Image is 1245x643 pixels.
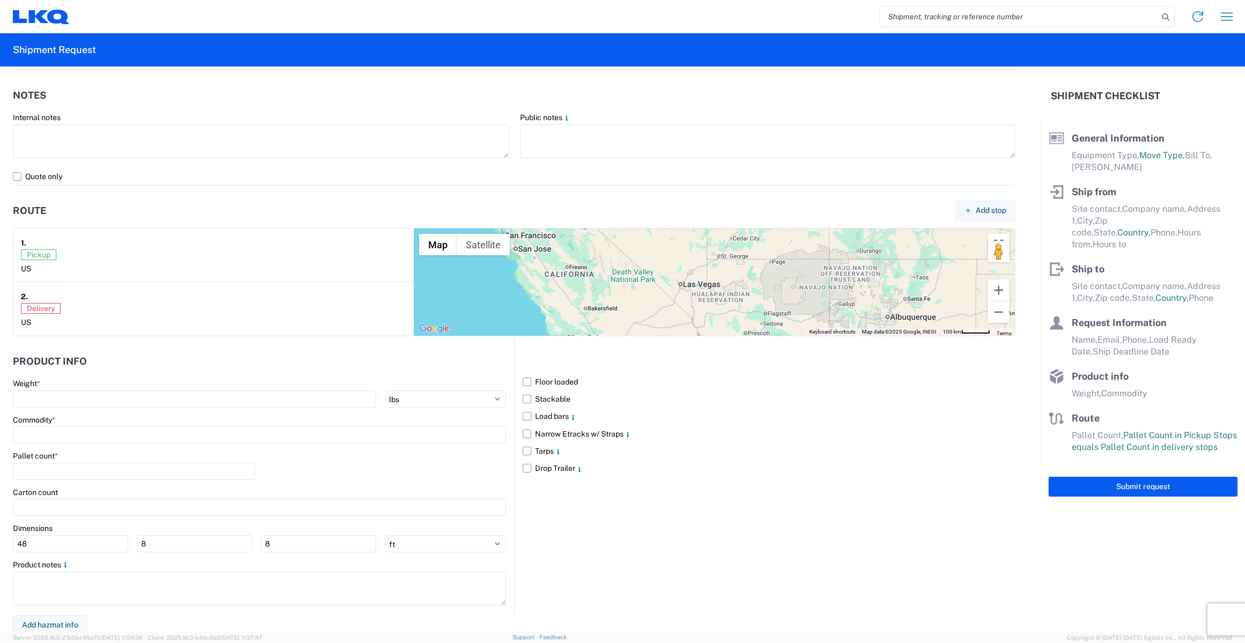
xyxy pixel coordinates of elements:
button: Toggle fullscreen view [988,234,1009,255]
strong: 1. [21,236,26,249]
label: Tarps [523,442,1015,460]
a: Support [512,634,539,640]
h2: Product Info [13,356,87,367]
input: L [13,535,128,552]
span: Phone [1189,293,1213,303]
label: Weight [13,379,40,388]
strong: 2. [21,290,28,303]
button: Keyboard shortcuts [809,328,855,336]
span: Map data ©2025 Google, INEGI [862,329,936,335]
span: Bill To, [1185,150,1212,160]
span: Equipment Type, [1072,150,1139,160]
span: Pallet Count, [1072,430,1123,440]
h2: Shipment Checklist [1051,90,1160,102]
label: Carton count [13,487,58,497]
label: Dimensions [13,523,53,533]
label: Commodity [13,415,55,425]
span: Site contact, [1072,281,1122,291]
span: Weight, [1072,388,1101,398]
h2: Notes [13,90,46,101]
button: Submit request [1049,477,1237,497]
span: General Information [1072,132,1165,144]
span: State, [1094,227,1117,238]
label: Narrow Etracks w/ Straps [523,425,1015,442]
label: Load bars [523,408,1015,425]
label: Pallet count [13,451,58,461]
span: Add stop [976,205,1006,216]
span: Pickup [21,249,56,260]
span: [PERSON_NAME] [1072,162,1142,172]
label: Quote only [13,168,1015,185]
span: Product info [1072,371,1129,382]
span: Hours to [1093,239,1126,249]
span: Pallet Count in Pickup Stops equals Pallet Count in delivery stops [1072,430,1237,452]
a: Open this area in Google Maps (opens a new window) [416,322,452,336]
label: Floor loaded [523,373,1015,390]
span: Company name, [1122,281,1187,291]
input: W [137,535,252,552]
button: Add stop [955,201,1015,220]
button: Add hazmat info [13,615,87,635]
input: Shipment, tracking or reference number [880,6,1158,27]
span: Phone, [1122,335,1149,345]
span: City, [1077,293,1095,303]
span: Name, [1072,335,1097,345]
span: Route [1072,412,1100,424]
span: Zip code, [1095,293,1132,303]
label: Internal notes [13,113,61,122]
h2: Route [13,205,46,216]
label: Public notes [520,113,571,122]
span: City, [1077,216,1095,226]
span: Delivery [21,303,61,314]
span: Server: 2025.16.0-21b0bc45e7b [13,634,143,641]
a: Feedback [539,634,567,640]
img: Google [416,322,452,336]
span: 100 km [943,329,961,335]
h2: Shipment Request [13,43,96,56]
span: Copyright © [DATE]-[DATE] Agistix Inc., All Rights Reserved [1067,633,1232,642]
span: [DATE] 11:37:47 [221,634,262,641]
span: Country, [1155,293,1189,303]
button: Zoom out [988,301,1009,323]
span: Site contact, [1072,204,1122,214]
label: Stackable [523,390,1015,408]
input: H [261,535,376,552]
span: Company name, [1122,204,1187,214]
span: Country, [1117,227,1151,238]
button: Map Scale: 100 km per 50 pixels [940,328,993,336]
span: Ship from [1072,186,1116,197]
span: Move Type, [1139,150,1185,160]
span: US [21,264,31,273]
span: Ship Deadline Date [1093,346,1169,357]
button: Show satellite imagery [457,234,510,255]
span: Email, [1097,335,1122,345]
span: Ship to [1072,263,1104,275]
span: Commodity [1101,388,1147,398]
button: Zoom in [988,279,1009,301]
button: Drag Pegman onto the map to open Street View [988,241,1009,262]
label: Drop Trailer [523,460,1015,477]
span: Client: 2025.16.0-b4dc8a9 [148,634,262,641]
button: Show street map [419,234,457,255]
span: US [21,318,31,327]
span: Request Information [1072,317,1167,328]
a: Terms [997,330,1012,336]
label: Product notes [13,560,70,570]
span: [DATE] 11:54:36 [101,634,143,641]
span: Phone, [1151,227,1177,238]
span: State, [1132,293,1155,303]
